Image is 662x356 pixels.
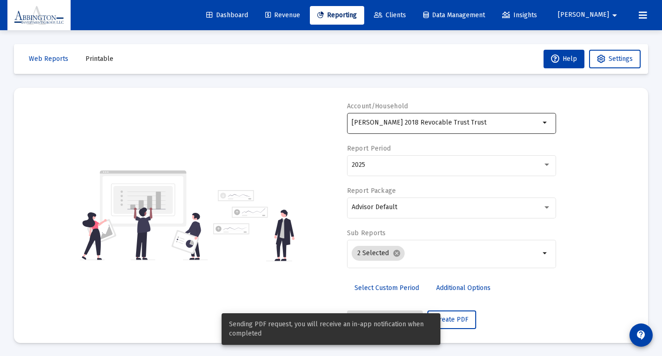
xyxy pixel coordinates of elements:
[544,50,584,68] button: Help
[21,50,76,68] button: Web Reports
[609,55,633,63] span: Settings
[436,284,491,292] span: Additional Options
[540,248,551,259] mat-icon: arrow_drop_down
[495,6,544,25] a: Insights
[317,11,357,19] span: Reporting
[540,117,551,128] mat-icon: arrow_drop_down
[206,11,248,19] span: Dashboard
[374,11,406,19] span: Clients
[423,11,485,19] span: Data Management
[354,284,419,292] span: Select Custom Period
[352,119,540,126] input: Search or select an account or household
[609,6,620,25] mat-icon: arrow_drop_down
[416,6,492,25] a: Data Management
[551,55,577,63] span: Help
[352,244,540,263] mat-chip-list: Selection
[589,50,641,68] button: Settings
[435,316,468,323] span: Create PDF
[213,190,295,261] img: reporting-alt
[310,6,364,25] a: Reporting
[547,6,631,24] button: [PERSON_NAME]
[29,55,68,63] span: Web Reports
[427,310,476,329] button: Create PDF
[80,169,208,261] img: reporting
[393,249,401,257] mat-icon: cancel
[258,6,308,25] a: Revenue
[229,320,433,338] span: Sending PDF request, you will receive an in-app notification when completed
[347,229,386,237] label: Sub Reports
[78,50,121,68] button: Printable
[502,11,537,19] span: Insights
[347,102,408,110] label: Account/Household
[14,6,64,25] img: Dashboard
[265,11,300,19] span: Revenue
[347,145,391,152] label: Report Period
[636,330,647,341] mat-icon: contact_support
[85,55,113,63] span: Printable
[352,246,405,261] mat-chip: 2 Selected
[347,187,396,195] label: Report Package
[558,11,609,19] span: [PERSON_NAME]
[352,203,397,211] span: Advisor Default
[367,6,413,25] a: Clients
[199,6,256,25] a: Dashboard
[352,161,365,169] span: 2025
